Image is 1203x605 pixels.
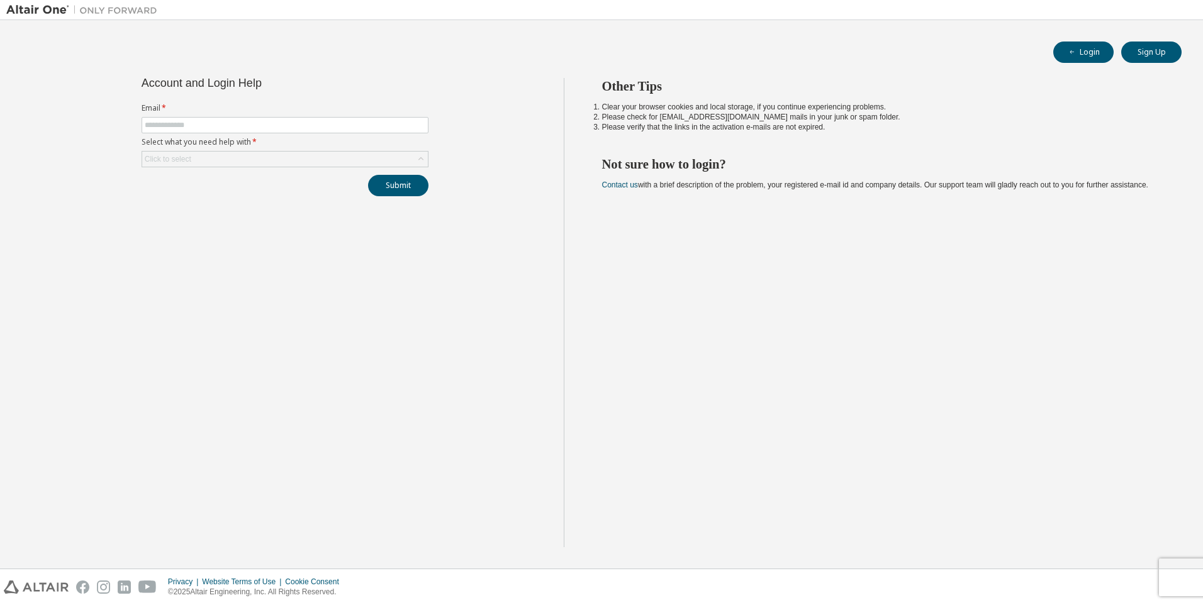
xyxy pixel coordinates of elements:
div: Account and Login Help [142,78,371,88]
li: Clear your browser cookies and local storage, if you continue experiencing problems. [602,102,1160,112]
button: Submit [368,175,428,196]
img: facebook.svg [76,580,89,594]
img: instagram.svg [97,580,110,594]
div: Cookie Consent [285,577,346,587]
button: Login [1053,42,1114,63]
div: Privacy [168,577,202,587]
div: Click to select [145,154,191,164]
label: Select what you need help with [142,137,428,147]
li: Please check for [EMAIL_ADDRESS][DOMAIN_NAME] mails in your junk or spam folder. [602,112,1160,122]
img: altair_logo.svg [4,580,69,594]
a: Contact us [602,180,638,189]
img: youtube.svg [138,580,157,594]
img: Altair One [6,4,164,16]
p: © 2025 Altair Engineering, Inc. All Rights Reserved. [168,587,347,597]
img: linkedin.svg [118,580,131,594]
h2: Not sure how to login? [602,156,1160,172]
li: Please verify that the links in the activation e-mails are not expired. [602,122,1160,132]
button: Sign Up [1121,42,1182,63]
label: Email [142,103,428,113]
div: Click to select [142,152,428,167]
span: with a brief description of the problem, your registered e-mail id and company details. Our suppo... [602,180,1148,189]
div: Website Terms of Use [202,577,285,587]
h2: Other Tips [602,78,1160,94]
